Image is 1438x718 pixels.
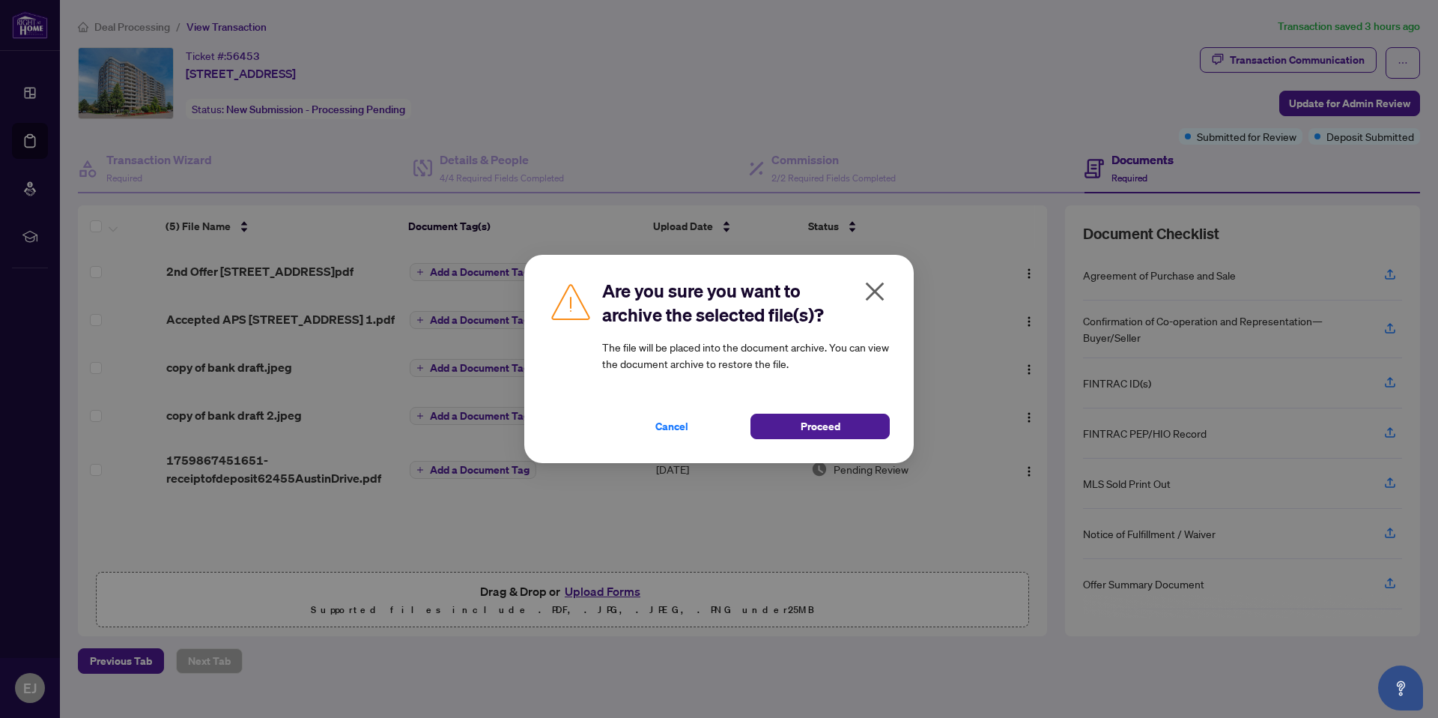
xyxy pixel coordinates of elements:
button: Proceed [750,414,890,439]
button: Open asap [1378,666,1423,711]
span: Proceed [801,414,840,438]
article: The file will be placed into the document archive. You can view the document archive to restore t... [602,339,890,372]
img: Caution Icon [548,279,593,324]
span: Cancel [655,414,688,438]
h2: Are you sure you want to archive the selected file(s)? [602,279,890,327]
button: Cancel [602,414,741,439]
span: close [863,280,887,304]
